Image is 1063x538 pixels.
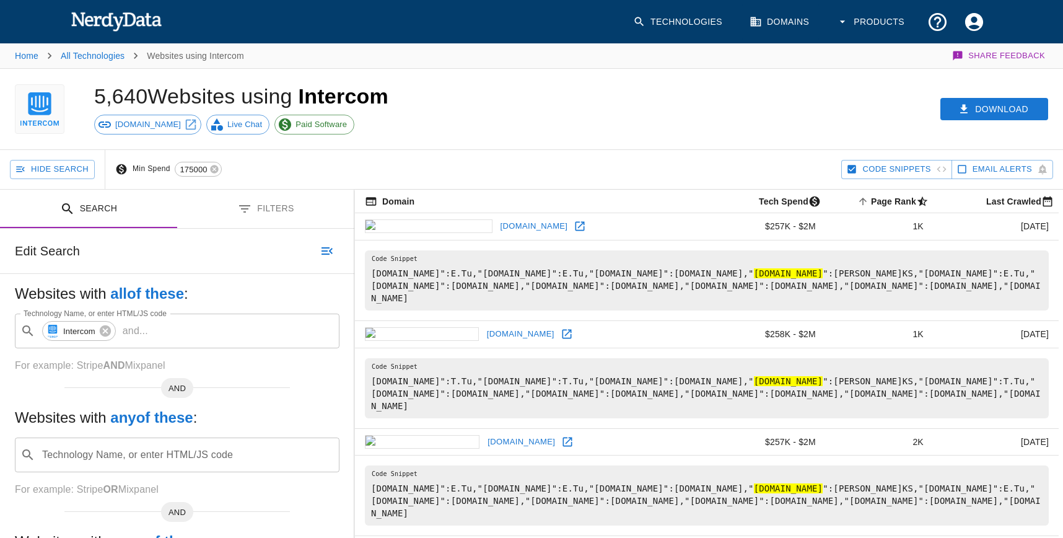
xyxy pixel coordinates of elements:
b: OR [103,484,118,495]
h5: Websites with : [15,408,339,428]
button: Products [829,4,914,40]
a: [DOMAIN_NAME] [497,217,571,236]
span: [DOMAIN_NAME] [108,118,188,131]
td: 1K [826,213,934,240]
button: Download [940,98,1048,121]
a: Technologies [626,4,732,40]
td: [DATE] [934,213,1059,240]
img: Intercom logo [20,84,59,134]
img: NerdyData.com [71,9,162,33]
a: All Technologies [61,51,125,61]
span: Min Spend [133,163,175,175]
span: Intercom [298,84,388,108]
td: 1K [826,320,934,348]
pre: [DOMAIN_NAME]":E.Tu,"[DOMAIN_NAME]":E.Tu,"[DOMAIN_NAME]":[DOMAIN_NAME]," ":[PERSON_NAME]KS,"[DOMA... [365,250,1049,311]
td: $258K - $2M [711,320,826,348]
span: The registered domain name (i.e. "nerdydata.com"). [365,194,414,209]
p: and ... [118,324,153,338]
span: AND [161,382,193,395]
p: For example: Stripe Mixpanel [15,482,339,497]
a: Open streetmap.co.uk in new window [571,217,589,236]
a: Domains [742,4,819,40]
a: Home [15,51,38,61]
div: Intercom [42,321,116,341]
hl: [DOMAIN_NAME] [754,268,823,278]
td: $257K - $2M [711,428,826,456]
nav: breadcrumb [15,43,244,68]
td: [DATE] [934,428,1059,456]
p: For example: Stripe Mixpanel [15,358,339,373]
img: sharktrust.org icon [365,435,479,449]
img: streetmap.co.uk icon [365,219,492,233]
span: 175000 [175,164,211,176]
button: Support and Documentation [919,4,956,40]
pre: [DOMAIN_NAME]":T.Tu,"[DOMAIN_NAME]":T.Tu,"[DOMAIN_NAME]":[DOMAIN_NAME]," ":[PERSON_NAME]KS,"[DOMA... [365,358,1049,418]
label: Technology Name, or enter HTML/JS code [24,308,167,319]
button: Hide Code Snippets [841,160,951,179]
a: [DOMAIN_NAME] [484,325,558,344]
h5: Websites with : [15,284,339,304]
img: podbean.com icon [365,327,479,341]
span: Paid Software [289,118,354,131]
pre: [DOMAIN_NAME]":E.Tu,"[DOMAIN_NAME]":E.Tu,"[DOMAIN_NAME]":[DOMAIN_NAME]," ":[PERSON_NAME]KS,"[DOMA... [365,465,1049,526]
div: 175000 [175,162,221,177]
h1: 5,640 Websites using [94,84,388,108]
b: AND [103,360,125,371]
button: Hide Search [10,160,95,179]
a: Open sharktrust.org in new window [558,433,577,451]
span: Live Chat [221,118,269,131]
button: Account Settings [956,4,992,40]
a: [DOMAIN_NAME] [484,433,558,452]
a: Open podbean.com in new window [558,325,576,343]
span: A page popularity ranking based on a domain's backlinks. Smaller numbers signal more popular doma... [855,194,934,209]
button: Get email alerts with newly found website results. Click to enable. [951,160,1053,179]
span: AND [161,506,193,519]
td: $257K - $2M [711,213,826,240]
span: The estimated minimum and maximum annual tech spend each webpage has, based on the free, freemium... [743,194,826,209]
span: Most recent date this website was successfully crawled [970,194,1059,209]
a: [DOMAIN_NAME] [94,115,201,134]
span: Hide Code Snippets [862,162,930,177]
span: Intercom [56,324,102,338]
b: any of these [110,409,193,426]
button: Share Feedback [950,43,1048,68]
h6: Edit Search [15,241,80,261]
span: Get email alerts with newly found website results. Click to enable. [973,162,1032,177]
p: Websites using Intercom [147,50,243,62]
button: Filters [177,190,354,229]
hl: [DOMAIN_NAME] [754,376,823,386]
td: 2K [826,428,934,456]
b: all of these [110,285,184,302]
hl: [DOMAIN_NAME] [754,483,823,493]
a: Live Chat [206,115,269,134]
td: [DATE] [934,320,1059,348]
